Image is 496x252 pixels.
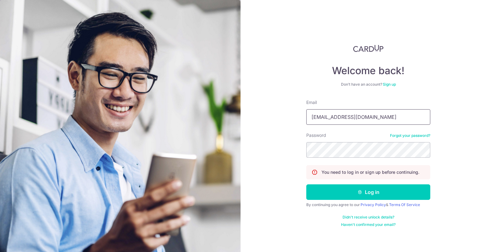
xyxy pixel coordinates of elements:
[306,184,430,200] button: Log in
[306,65,430,77] h4: Welcome back!
[390,133,430,138] a: Forgot your password?
[343,215,394,220] a: Didn't receive unlock details?
[361,202,386,207] a: Privacy Policy
[353,45,383,52] img: CardUp Logo
[306,109,430,125] input: Enter your Email
[306,82,430,87] div: Don’t have an account?
[341,222,396,227] a: Haven't confirmed your email?
[321,169,419,175] p: You need to log in or sign up before continuing.
[306,132,326,138] label: Password
[389,202,420,207] a: Terms Of Service
[383,82,396,87] a: Sign up
[306,99,317,106] label: Email
[306,202,430,207] div: By continuing you agree to our &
